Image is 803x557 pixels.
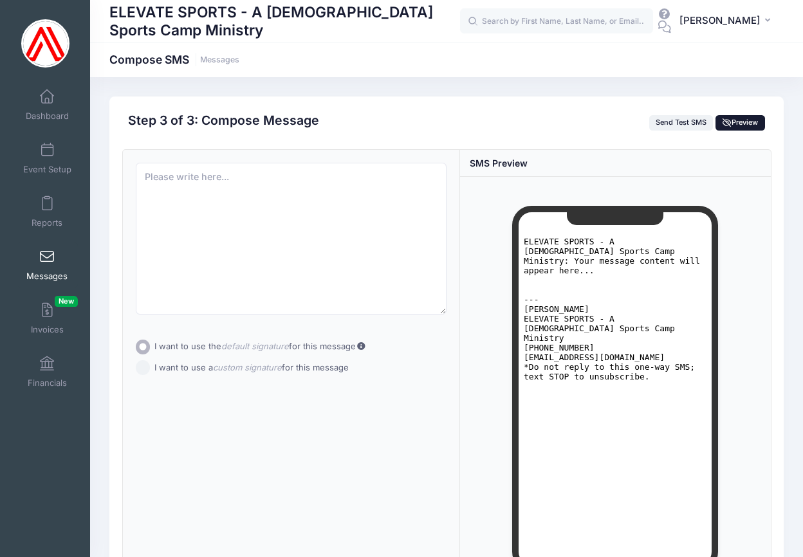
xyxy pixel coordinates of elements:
[470,156,528,170] div: SMS Preview
[715,115,764,131] button: Preview
[26,271,68,282] span: Messages
[723,118,759,127] span: Preview
[17,242,78,288] a: Messages
[5,5,188,150] pre: ELEVATE SPORTS - A [DEMOGRAPHIC_DATA] Sports Camp Ministry: Your message content will appear here...
[649,115,714,131] button: Send Test SMS
[109,53,239,66] h1: Compose SMS
[31,324,64,335] span: Invoices
[23,164,71,175] span: Event Setup
[17,349,78,394] a: Financials
[128,113,319,128] h2: Step 3 of 3: Compose Message
[17,189,78,234] a: Reports
[109,1,460,41] h1: ELEVATE SPORTS - A [DEMOGRAPHIC_DATA] Sports Camp Ministry
[55,296,78,307] span: New
[200,55,239,65] a: Messages
[154,340,366,353] label: I want to use the for this message
[679,14,761,28] span: [PERSON_NAME]
[17,296,78,341] a: InvoicesNew
[28,378,67,388] span: Financials
[32,217,62,228] span: Reports
[17,136,78,181] a: Event Setup
[26,111,69,122] span: Dashboard
[213,362,282,372] i: custom signature
[221,341,289,351] i: default signature
[154,361,349,374] label: I want to use a for this message
[17,82,78,127] a: Dashboard
[671,6,784,36] button: [PERSON_NAME]
[21,19,69,68] img: ELEVATE SPORTS - A Christian Sports Camp Ministry
[460,8,653,34] input: Search by First Name, Last Name, or Email...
